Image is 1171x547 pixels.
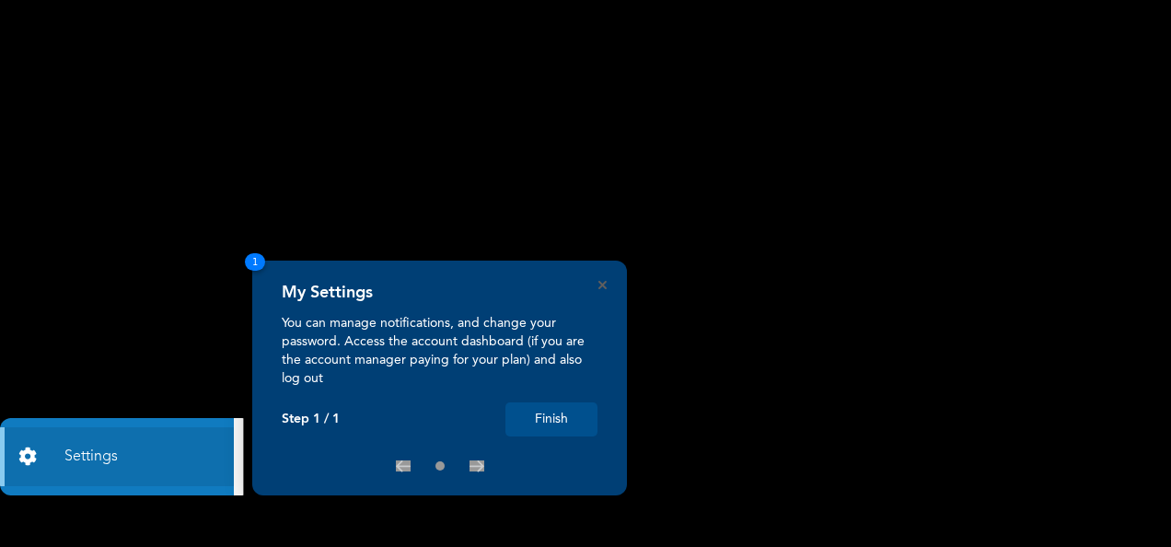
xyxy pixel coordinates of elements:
[282,283,373,303] h4: My Settings
[282,412,340,427] p: Step 1 / 1
[282,314,597,388] p: You can manage notifications, and change your password. Access the account dashboard (if you are ...
[245,253,265,271] span: 1
[505,402,597,436] button: Finish
[598,281,607,289] button: Close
